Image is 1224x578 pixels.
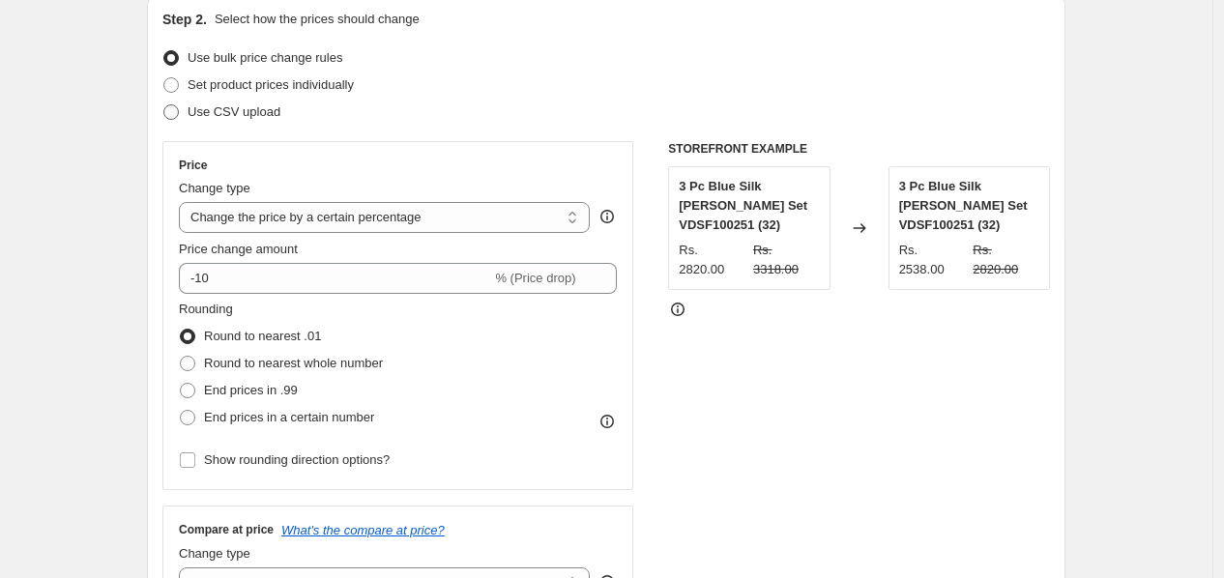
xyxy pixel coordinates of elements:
[179,242,298,256] span: Price change amount
[204,410,374,424] span: End prices in a certain number
[188,77,354,92] span: Set product prices individually
[973,241,1039,279] strike: Rs. 2820.00
[204,383,298,397] span: End prices in .99
[679,179,807,232] span: 3 Pc Blue Silk [PERSON_NAME] Set VDSF100251 (32)
[179,522,274,537] h3: Compare at price
[204,356,383,370] span: Round to nearest whole number
[753,241,820,279] strike: Rs. 3318.00
[899,241,966,279] div: Rs. 2538.00
[179,263,491,294] input: -15
[204,329,321,343] span: Round to nearest .01
[188,104,280,119] span: Use CSV upload
[495,271,575,285] span: % (Price drop)
[679,241,745,279] div: Rs. 2820.00
[179,546,250,561] span: Change type
[215,10,420,29] p: Select how the prices should change
[179,181,250,195] span: Change type
[281,523,445,537] button: What's the compare at price?
[668,141,1050,157] h6: STOREFRONT EXAMPLE
[899,179,1028,232] span: 3 Pc Blue Silk [PERSON_NAME] Set VDSF100251 (32)
[597,207,617,226] div: help
[162,10,207,29] h2: Step 2.
[204,452,390,467] span: Show rounding direction options?
[179,158,207,173] h3: Price
[179,302,233,316] span: Rounding
[188,50,342,65] span: Use bulk price change rules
